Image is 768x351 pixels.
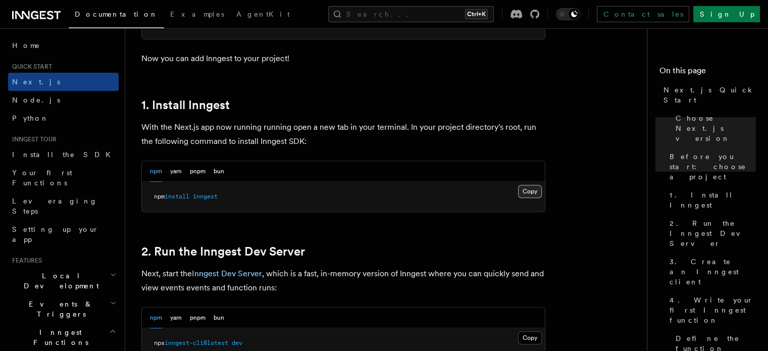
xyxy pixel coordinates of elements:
[659,81,756,109] a: Next.js Quick Start
[141,244,305,259] a: 2. Run the Inngest Dev Server
[170,308,182,328] button: yarn
[170,10,224,18] span: Examples
[8,257,42,265] span: Features
[672,109,756,147] a: Choose Next.js version
[8,164,119,192] a: Your first Functions
[665,186,756,214] a: 1. Install Inngest
[8,135,57,143] span: Inngest tour
[465,9,488,19] kbd: Ctrl+K
[165,339,228,346] span: inngest-cli@latest
[8,192,119,220] a: Leveraging Steps
[8,109,119,127] a: Python
[676,113,756,143] span: Choose Next.js version
[75,10,158,18] span: Documentation
[12,40,40,51] span: Home
[670,190,756,210] span: 1. Install Inngest
[665,291,756,329] a: 4. Write your first Inngest function
[663,85,756,105] span: Next.js Quick Start
[670,218,756,248] span: 2. Run the Inngest Dev Server
[141,120,545,148] p: With the Next.js app now running running open a new tab in your terminal. In your project directo...
[8,299,110,319] span: Events & Triggers
[193,193,218,200] span: inngest
[8,63,52,71] span: Quick start
[12,151,117,159] span: Install the SDK
[8,295,119,323] button: Events & Triggers
[518,331,542,344] button: Copy
[232,339,242,346] span: dev
[8,267,119,295] button: Local Development
[665,147,756,186] a: Before you start: choose a project
[154,339,165,346] span: npx
[190,161,206,182] button: pnpm
[8,73,119,91] a: Next.js
[12,169,72,187] span: Your first Functions
[154,193,165,200] span: npm
[150,308,162,328] button: npm
[12,114,49,122] span: Python
[165,193,189,200] span: install
[328,6,494,22] button: Search...Ctrl+K
[8,145,119,164] a: Install the SDK
[192,269,262,278] a: Inngest Dev Server
[8,91,119,109] a: Node.js
[214,308,224,328] button: bun
[670,257,756,287] span: 3. Create an Inngest client
[164,3,230,27] a: Examples
[141,52,545,66] p: Now you can add Inngest to your project!
[12,197,97,215] span: Leveraging Steps
[665,214,756,253] a: 2. Run the Inngest Dev Server
[12,225,99,243] span: Setting up your app
[670,152,756,182] span: Before you start: choose a project
[556,8,580,20] button: Toggle dark mode
[190,308,206,328] button: pnpm
[8,36,119,55] a: Home
[597,6,689,22] a: Contact sales
[693,6,760,22] a: Sign Up
[12,78,60,86] span: Next.js
[236,10,290,18] span: AgentKit
[141,267,545,295] p: Next, start the , which is a fast, in-memory version of Inngest where you can quickly send and vi...
[150,161,162,182] button: npm
[665,253,756,291] a: 3. Create an Inngest client
[12,96,60,104] span: Node.js
[141,98,230,112] a: 1. Install Inngest
[8,271,110,291] span: Local Development
[230,3,296,27] a: AgentKit
[670,295,756,325] span: 4. Write your first Inngest function
[69,3,164,28] a: Documentation
[8,327,109,347] span: Inngest Functions
[518,185,542,198] button: Copy
[214,161,224,182] button: bun
[170,161,182,182] button: yarn
[659,65,756,81] h4: On this page
[8,220,119,248] a: Setting up your app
